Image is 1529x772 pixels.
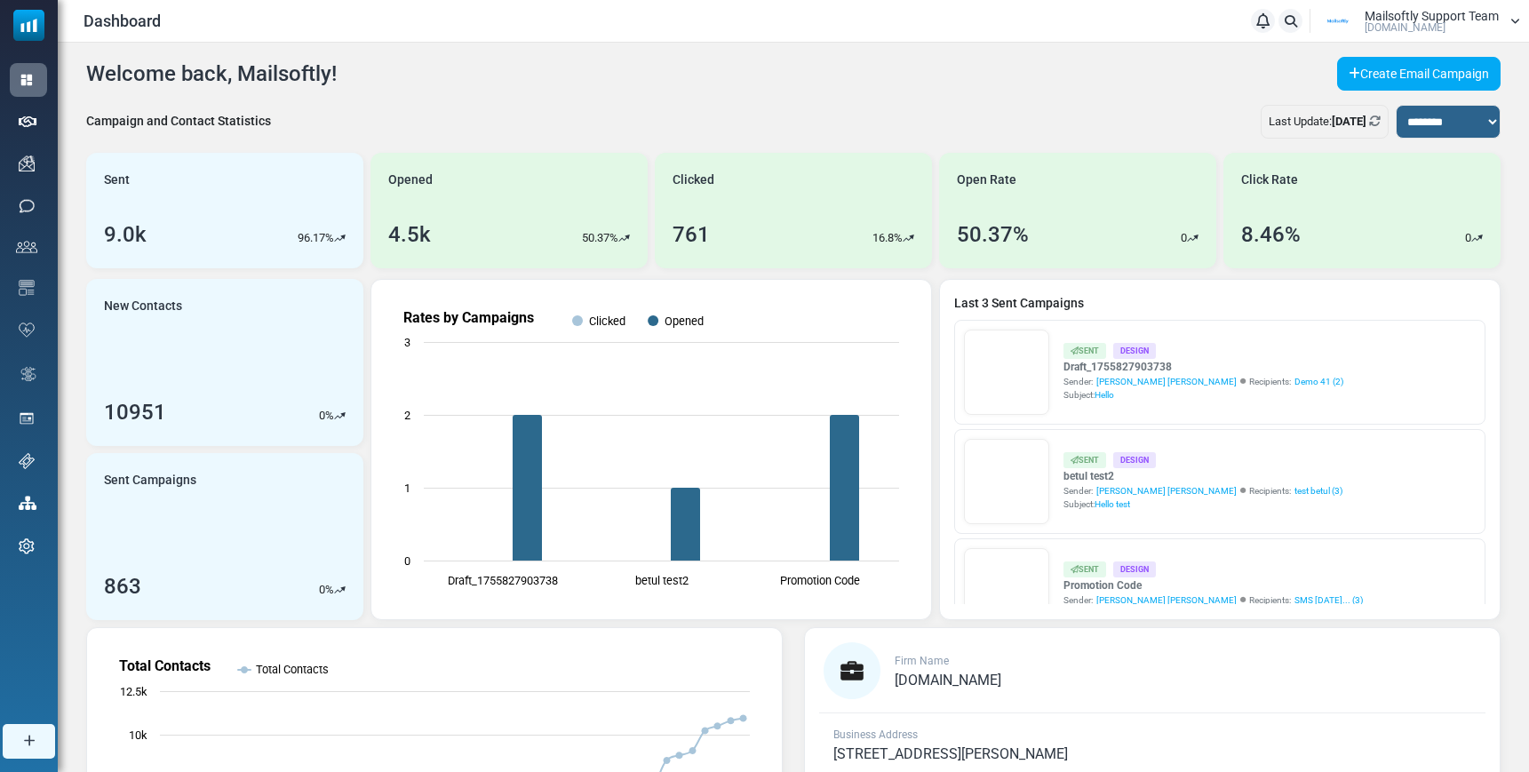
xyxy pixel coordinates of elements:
span: Hello test [1095,499,1130,509]
div: Campaign and Contact Statistics [86,112,271,131]
div: 761 [673,219,710,251]
div: Subject: [1063,497,1342,511]
div: Subject: [1063,388,1343,402]
a: Create Email Campaign [1337,57,1501,91]
svg: Rates by Campaigns [386,294,917,605]
text: betul test2 [635,574,689,587]
div: 8.46% [1241,219,1301,251]
img: campaigns-icon.png [19,155,35,171]
img: email-templates-icon.svg [19,280,35,296]
text: Promotion Code [780,574,860,587]
div: 50.37% [957,219,1029,251]
text: Clicked [589,314,625,328]
p: 50.37% [582,229,618,247]
span: Opened [388,171,433,189]
div: 10951 [104,396,166,428]
a: betul test2 [1063,468,1342,484]
div: Sent [1063,561,1106,577]
text: Draft_1755827903738 [448,574,558,587]
span: Business Address [833,728,918,741]
text: 10k [129,728,147,742]
p: 16.8% [872,229,903,247]
span: [DOMAIN_NAME] [1365,22,1445,33]
text: 3 [404,336,410,349]
div: 9.0k [104,219,147,251]
span: [DOMAIN_NAME] [895,672,1001,688]
div: Design [1113,561,1156,577]
text: Total Contacts [256,663,329,676]
a: Promotion Code [1063,577,1363,593]
text: Total Contacts [119,657,211,674]
text: 1 [404,482,410,495]
span: Sent [104,171,130,189]
div: Design [1113,343,1156,358]
span: [PERSON_NAME] [PERSON_NAME] [1096,484,1237,497]
a: Last 3 Sent Campaigns [954,294,1485,313]
div: % [319,407,346,425]
p: 0 [319,407,325,425]
div: 4.5k [388,219,431,251]
div: 863 [104,570,141,602]
img: User Logo [1316,8,1360,35]
div: Sender: Recipients: [1063,593,1363,607]
span: Firm Name [895,655,949,667]
text: Rates by Campaigns [403,309,534,326]
img: settings-icon.svg [19,538,35,554]
span: Open Rate [957,171,1016,189]
a: test betul (3) [1294,484,1342,497]
text: 2 [404,409,410,422]
div: Sender: Recipients: [1063,375,1343,388]
img: landing_pages.svg [19,410,35,426]
img: support-icon.svg [19,453,35,469]
span: Sent Campaigns [104,471,196,489]
p: 96.17% [298,229,334,247]
h4: Welcome back, Mailsoftly! [86,61,337,87]
span: [STREET_ADDRESS][PERSON_NAME] [833,745,1068,762]
p: 0 [1181,229,1187,247]
p: 0 [1465,229,1471,247]
a: [DOMAIN_NAME] [895,673,1001,688]
div: Sender: Recipients: [1063,484,1342,497]
span: Dashboard [84,9,161,33]
div: Design [1113,452,1156,467]
text: 0 [404,554,410,568]
a: User Logo Mailsoftly Support Team [DOMAIN_NAME] [1316,8,1520,35]
img: contacts-icon.svg [16,241,37,253]
span: Clicked [673,171,714,189]
img: dashboard-icon-active.svg [19,72,35,88]
a: SMS [DATE]... (3) [1294,593,1363,607]
span: Mailsoftly Support Team [1365,10,1499,22]
a: Demo 41 (2) [1294,375,1343,388]
div: Sent [1063,343,1106,358]
img: sms-icon.png [19,198,35,214]
span: Hello [1095,390,1114,400]
b: [DATE] [1332,115,1366,128]
text: Opened [665,314,704,328]
span: [PERSON_NAME] [PERSON_NAME] [1096,593,1237,607]
img: mailsoftly_icon_blue_white.svg [13,10,44,41]
div: Last Update: [1261,105,1389,139]
a: Refresh Stats [1369,115,1381,128]
span: New Contacts [104,297,182,315]
text: 12.5k [120,685,147,698]
img: domain-health-icon.svg [19,322,35,337]
div: % [319,581,346,599]
a: Draft_1755827903738 [1063,359,1343,375]
div: Sent [1063,452,1106,467]
p: 0 [319,581,325,599]
span: [PERSON_NAME] [PERSON_NAME] [1096,375,1237,388]
a: New Contacts 10951 0% [86,279,363,446]
span: Click Rate [1241,171,1298,189]
img: workflow.svg [19,364,38,385]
